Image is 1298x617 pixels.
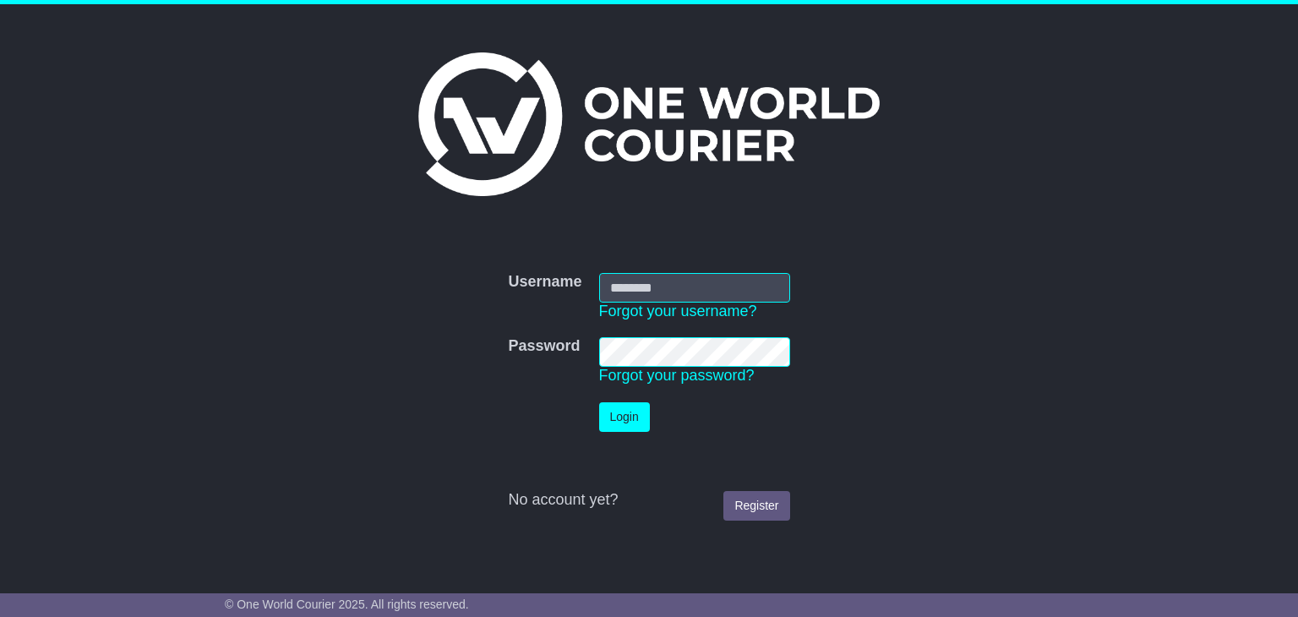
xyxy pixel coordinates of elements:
[723,491,789,521] a: Register
[508,273,581,292] label: Username
[599,367,755,384] a: Forgot your password?
[508,491,789,510] div: No account yet?
[418,52,880,196] img: One World
[599,303,757,319] a: Forgot your username?
[508,337,580,356] label: Password
[225,598,469,611] span: © One World Courier 2025. All rights reserved.
[599,402,650,432] button: Login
